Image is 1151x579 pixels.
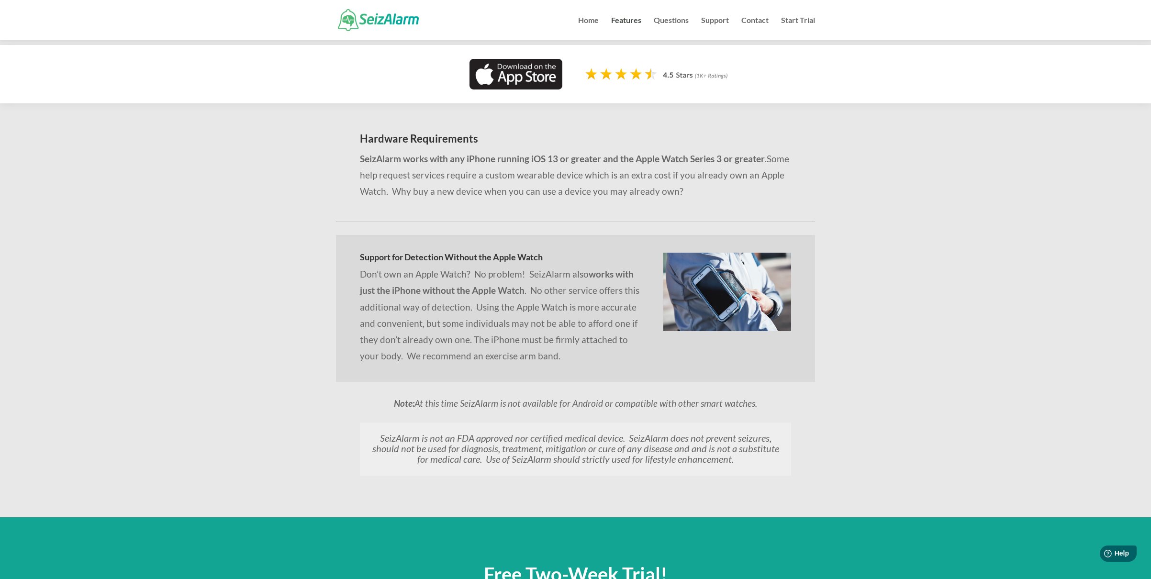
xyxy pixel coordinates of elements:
[394,398,757,409] em: At this time SeizAlarm is not available for Android or compatible with other smart watches.
[360,266,639,364] p: Don’t own an Apple Watch? No problem! SeizAlarm also . No other service offers this additional wa...
[611,17,641,40] a: Features
[701,17,729,40] a: Support
[394,398,414,409] strong: Note:
[360,253,639,266] h4: Support for Detection Without the Apple Watch
[360,134,791,149] h3: Hardware Requirements
[338,9,419,31] img: SeizAlarm
[360,153,789,197] span: Some help request services require a custom wearable device which is an extra cost if you already...
[469,80,562,91] a: Download seizure detection app on the App Store
[663,253,791,331] img: seizalarm-on-arm
[1066,542,1140,568] iframe: Help widget launcher
[781,17,815,40] a: Start Trial
[372,432,779,465] em: SeizAlarm is not an FDA approved nor certified medical device. SeizAlarm does not prevent seizure...
[741,17,769,40] a: Contact
[654,17,689,40] a: Questions
[469,59,562,89] img: Download on App Store
[585,67,734,84] img: app-store-rating-stars
[578,17,599,40] a: Home
[360,151,791,200] p: .
[360,153,765,164] strong: SeizAlarm works with any iPhone running iOS 13 or greater and the Apple Watch Series 3 or greater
